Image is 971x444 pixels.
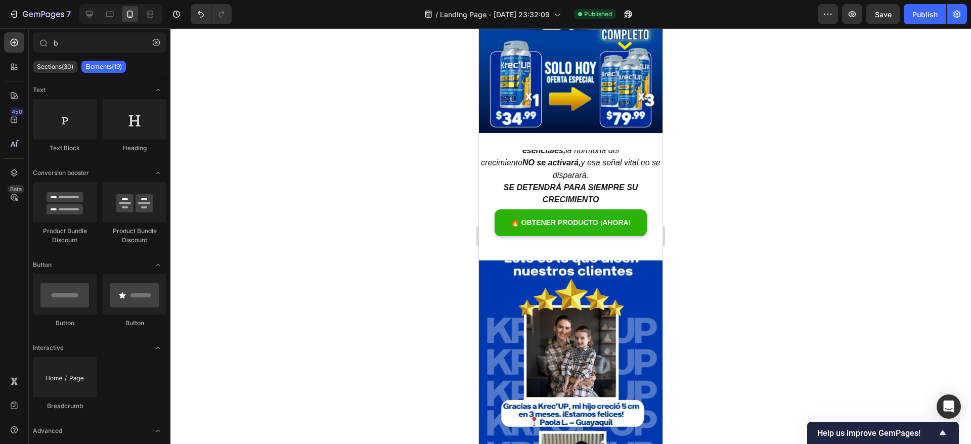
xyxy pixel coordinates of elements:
[103,319,166,328] div: Button
[937,394,961,419] div: Open Intercom Messenger
[33,426,62,435] span: Advanced
[33,260,52,270] span: Button
[150,82,166,98] span: Toggle open
[435,9,438,20] span: /
[150,340,166,356] span: Toggle open
[191,4,232,24] div: Undo/Redo
[66,8,71,20] p: 7
[85,63,122,71] p: Elements(19)
[37,63,73,71] p: Sections(30)
[866,4,900,24] button: Save
[33,85,46,95] span: Text
[103,144,166,153] div: Heading
[817,428,937,438] span: Help us improve GemPages!
[150,165,166,181] span: Toggle open
[4,4,75,24] button: 7
[33,144,97,153] div: Text Block
[33,227,97,245] div: Product Bundle Discount
[33,343,64,352] span: Interactive
[479,28,663,444] iframe: Design area
[875,10,892,19] span: Save
[33,402,97,411] div: Breadcrumb
[912,9,938,20] div: Publish
[817,427,949,439] button: Show survey - Help us improve GemPages!
[150,423,166,439] span: Toggle open
[150,257,166,273] span: Toggle open
[10,108,24,116] div: 450
[33,168,89,177] span: Conversion booster
[33,319,97,328] div: Button
[33,32,166,53] input: Search Sections & Elements
[584,10,612,19] span: Published
[440,9,550,20] span: Landing Page - [DATE] 23:32:09
[8,185,24,193] div: Beta
[904,4,946,24] button: Publish
[103,227,166,245] div: Product Bundle Discount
